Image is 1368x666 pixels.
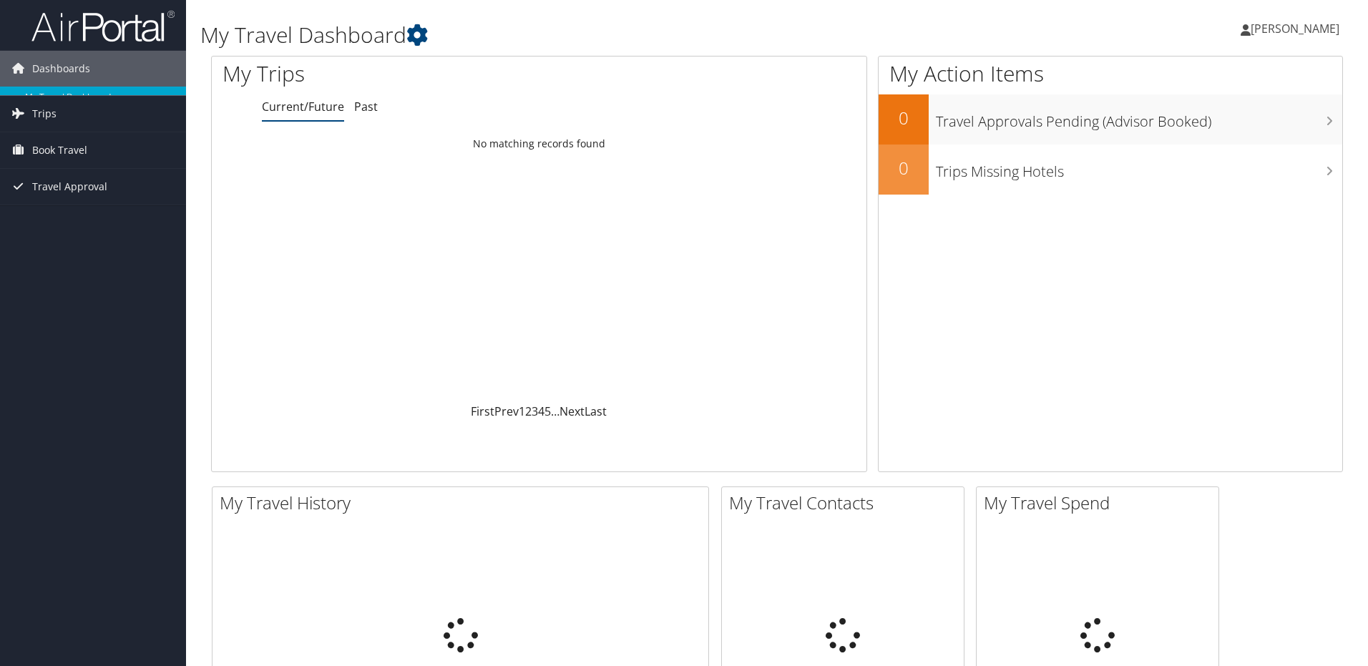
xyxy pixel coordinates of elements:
h2: My Travel Spend [984,491,1218,515]
h2: 0 [879,106,929,130]
h3: Trips Missing Hotels [936,155,1342,182]
a: 4 [538,403,544,419]
h1: My Trips [223,59,583,89]
span: Trips [32,96,57,132]
span: … [551,403,560,419]
a: [PERSON_NAME] [1241,7,1354,50]
h2: 0 [879,156,929,180]
h1: My Travel Dashboard [200,20,969,50]
a: 0Travel Approvals Pending (Advisor Booked) [879,94,1342,145]
h1: My Action Items [879,59,1342,89]
a: Past [354,99,378,114]
a: 3 [532,403,538,419]
a: 5 [544,403,551,419]
a: Last [585,403,607,419]
a: Next [560,403,585,419]
span: [PERSON_NAME] [1251,21,1339,36]
a: 1 [519,403,525,419]
a: 0Trips Missing Hotels [879,145,1342,195]
h2: My Travel History [220,491,708,515]
td: No matching records found [212,131,866,157]
h3: Travel Approvals Pending (Advisor Booked) [936,104,1342,132]
span: Dashboards [32,51,90,87]
a: Prev [494,403,519,419]
a: First [471,403,494,419]
img: airportal-logo.png [31,9,175,43]
h2: My Travel Contacts [729,491,964,515]
span: Travel Approval [32,169,107,205]
a: Current/Future [262,99,344,114]
span: Book Travel [32,132,87,168]
a: 2 [525,403,532,419]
